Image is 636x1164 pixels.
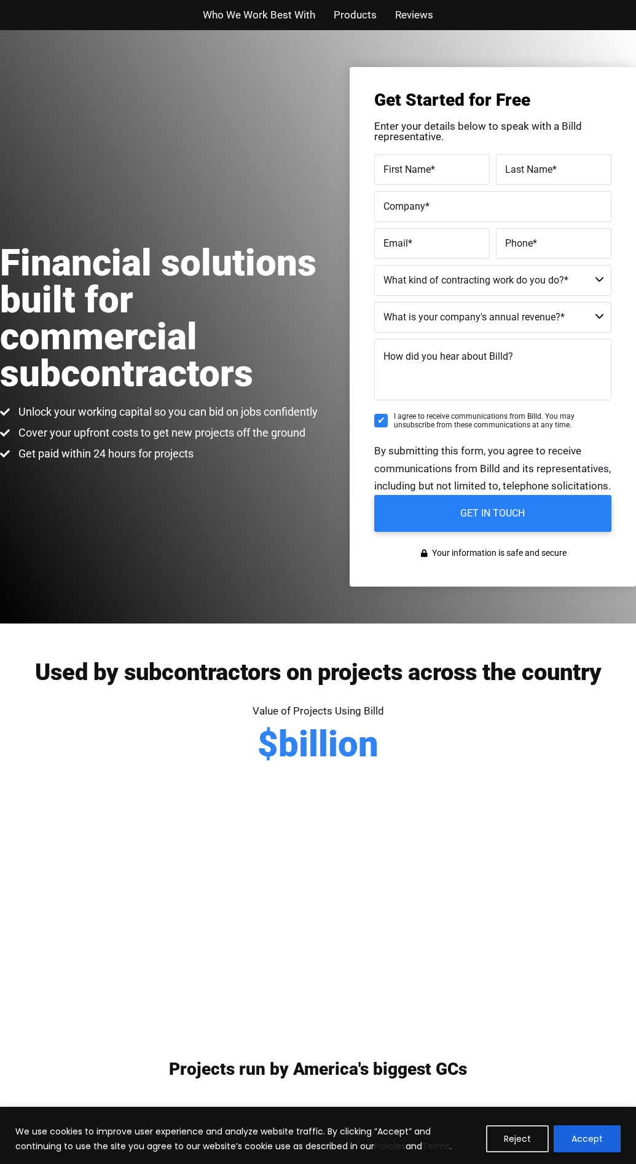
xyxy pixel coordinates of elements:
[334,6,377,24] a: Products
[374,121,611,142] p: Enter your details below to speak with a Billd representative.
[15,446,194,461] span: Get paid within 24 hours for projects
[383,200,425,212] span: Company
[374,414,388,427] input: I agree to receive communications from Billd. You may unsubscribe from these communications at an...
[374,445,611,493] span: By submitting this form, you agree to receive communications from Billd and its representatives, ...
[395,6,433,24] a: Reviews
[505,163,552,175] span: Last Name
[203,6,315,24] a: Who We Work Best With
[374,92,611,109] h3: Get Started for Free
[554,1125,621,1152] button: Accept
[486,1125,549,1152] button: Reject
[383,237,408,248] span: Email
[15,1124,477,1154] p: We use cookies to improve user experience and analyze website traffic. By clicking “Accept” and c...
[383,350,513,362] span: How did you hear about Billd?
[394,412,611,430] span: I agree to receive communications from Billd. You may unsubscribe from these communications at an...
[429,544,567,562] span: Your information is safe and secure
[15,426,305,440] span: Cover your upfront costs to get new projects off the ground
[15,405,318,419] span: Unlock your working capital so you can bid on jobs confidently
[374,1140,406,1152] a: Policies
[278,726,384,762] span: billion
[505,237,533,248] span: Phone
[383,163,431,175] span: First Name
[422,1140,450,1152] a: Terms
[253,726,279,762] span: $
[253,705,384,717] span: Value of Projects Using Billd
[374,495,611,532] input: GET IN TOUCH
